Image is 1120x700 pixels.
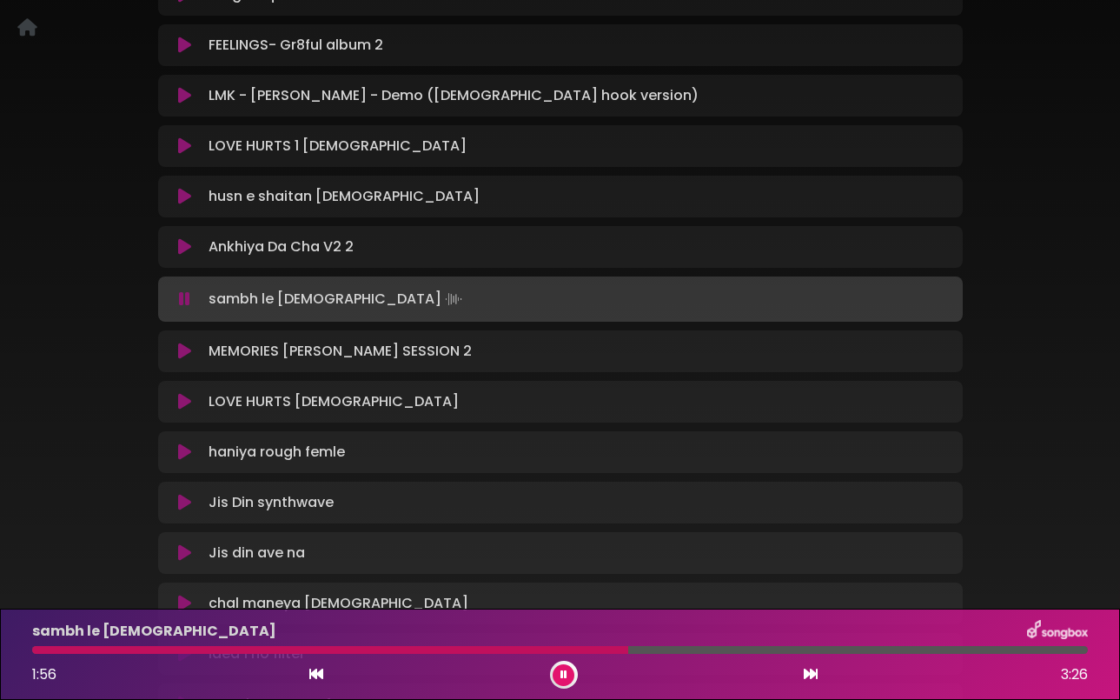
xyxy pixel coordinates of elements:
p: LOVE HURTS [DEMOGRAPHIC_DATA] [209,391,459,412]
p: sambh le [DEMOGRAPHIC_DATA] [32,621,276,642]
p: chal maneya [DEMOGRAPHIC_DATA] [209,593,468,614]
p: husn e shaitan [DEMOGRAPHIC_DATA] [209,186,480,207]
img: waveform4.gif [441,287,466,311]
p: MEMORIES [PERSON_NAME] SESSION 2 [209,341,472,362]
p: sambh le [DEMOGRAPHIC_DATA] [209,287,466,311]
img: songbox-logo-white.png [1027,620,1088,643]
p: FEELINGS- Gr8ful album 2 [209,35,383,56]
p: haniya rough femle [209,442,345,463]
p: Ankhiya Da Cha V2 2 [209,237,354,257]
span: 3:26 [1061,664,1088,685]
p: LMK - [PERSON_NAME] - Demo ([DEMOGRAPHIC_DATA] hook version) [209,85,699,106]
p: Jis din ave na [209,543,305,563]
p: LOVE HURTS 1 [DEMOGRAPHIC_DATA] [209,136,467,157]
p: Jis Din synthwave [209,492,334,513]
span: 1:56 [32,664,56,684]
